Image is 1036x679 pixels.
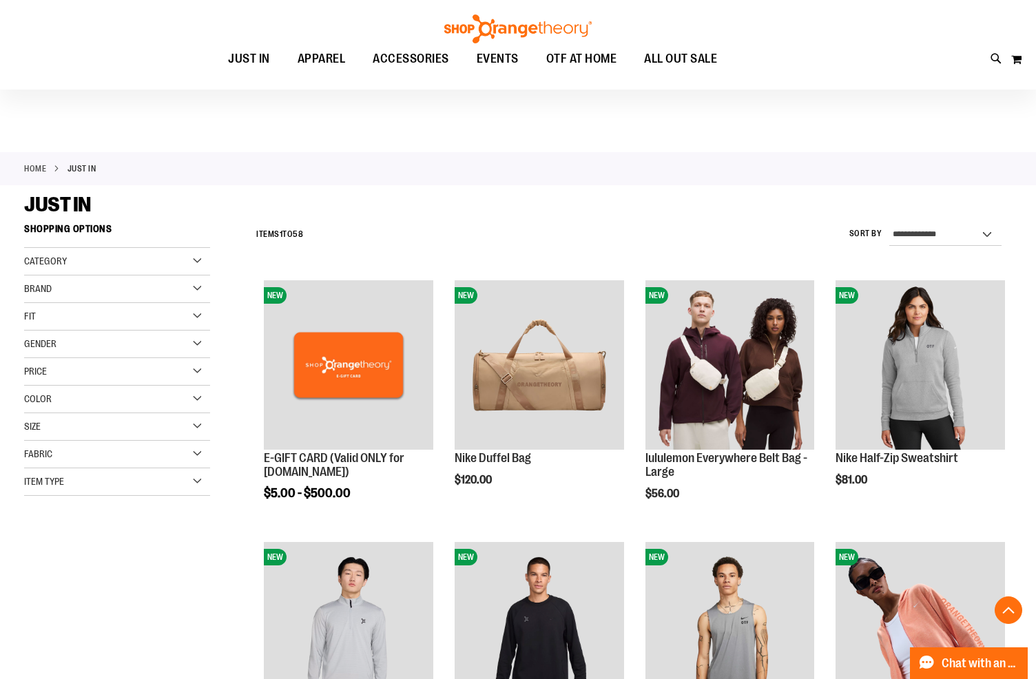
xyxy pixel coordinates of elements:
[455,474,494,486] span: $120.00
[24,448,52,459] span: Fabric
[836,287,858,304] span: NEW
[24,421,41,432] span: Size
[645,280,815,452] a: lululemon Everywhere Belt Bag - LargeNEW
[836,474,869,486] span: $81.00
[849,228,882,240] label: Sort By
[639,273,822,534] div: product
[293,229,303,239] span: 58
[455,549,477,565] span: NEW
[24,393,52,404] span: Color
[995,596,1022,624] button: Back To Top
[644,43,717,74] span: ALL OUT SALE
[68,163,96,175] strong: JUST IN
[645,488,681,500] span: $56.00
[645,451,807,479] a: lululemon Everywhere Belt Bag - Large
[264,451,404,479] a: E-GIFT CARD (Valid ONLY for [DOMAIN_NAME])
[455,451,531,465] a: Nike Duffel Bag
[264,287,287,304] span: NEW
[455,280,624,452] a: Nike Duffel BagNEW
[24,217,210,248] strong: Shopping Options
[836,451,958,465] a: Nike Half-Zip Sweatshirt
[477,43,519,74] span: EVENTS
[836,549,858,565] span: NEW
[228,43,270,74] span: JUST IN
[264,486,351,500] span: $5.00 - $500.00
[645,549,668,565] span: NEW
[280,229,283,239] span: 1
[455,287,477,304] span: NEW
[257,273,440,534] div: product
[942,657,1019,670] span: Chat with an Expert
[829,273,1012,521] div: product
[373,43,449,74] span: ACCESSORIES
[455,280,624,450] img: Nike Duffel Bag
[24,193,91,216] span: JUST IN
[448,273,631,521] div: product
[24,311,36,322] span: Fit
[24,476,64,487] span: Item Type
[24,255,67,267] span: Category
[264,549,287,565] span: NEW
[836,280,1005,450] img: Nike Half-Zip Sweatshirt
[836,280,1005,452] a: Nike Half-Zip SweatshirtNEW
[24,283,52,294] span: Brand
[645,280,815,450] img: lululemon Everywhere Belt Bag - Large
[24,163,46,175] a: Home
[298,43,346,74] span: APPAREL
[442,14,594,43] img: Shop Orangetheory
[256,224,303,245] h2: Items to
[645,287,668,304] span: NEW
[264,280,433,450] img: E-GIFT CARD (Valid ONLY for ShopOrangetheory.com)
[24,366,47,377] span: Price
[546,43,617,74] span: OTF AT HOME
[910,647,1028,679] button: Chat with an Expert
[264,280,433,452] a: E-GIFT CARD (Valid ONLY for ShopOrangetheory.com)NEW
[24,338,56,349] span: Gender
